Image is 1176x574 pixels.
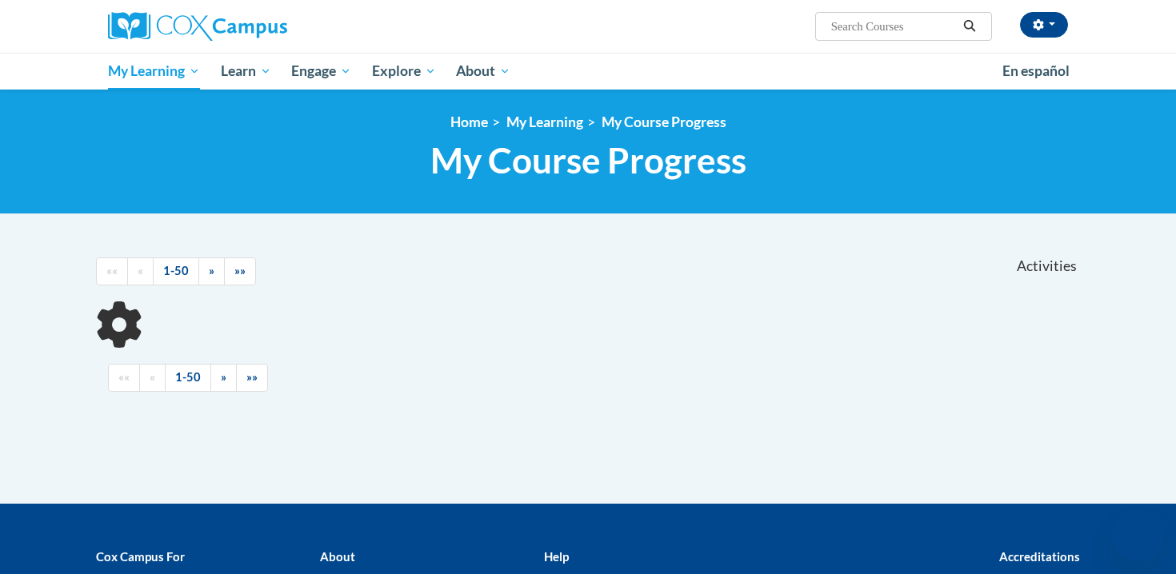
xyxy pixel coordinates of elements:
[138,264,143,277] span: «
[96,257,128,285] a: Begining
[108,12,287,41] img: Cox Campus
[139,364,166,392] a: Previous
[958,17,982,36] button: Search
[450,114,488,130] a: Home
[830,17,958,36] input: Search Courses
[108,364,140,392] a: Begining
[150,370,155,384] span: «
[209,264,214,277] span: »
[281,53,362,90] a: Engage
[430,139,746,181] span: My Course Progress
[221,62,271,81] span: Learn
[98,53,210,90] a: My Learning
[210,364,237,392] a: Next
[1017,257,1077,275] span: Activities
[118,370,130,384] span: ««
[153,257,199,285] a: 1-50
[165,364,211,392] a: 1-50
[992,54,1080,88] a: En español
[362,53,446,90] a: Explore
[198,257,225,285] a: Next
[1002,62,1070,79] span: En español
[246,370,258,384] span: »»
[84,53,1092,90] div: Main menu
[291,62,351,81] span: Engage
[372,62,436,81] span: Explore
[446,53,522,90] a: About
[999,549,1080,564] b: Accreditations
[1020,12,1068,38] button: Account Settings
[236,364,268,392] a: End
[224,257,256,285] a: End
[96,549,185,564] b: Cox Campus For
[234,264,246,277] span: »»
[1112,510,1163,561] iframe: Button to launch messaging window
[108,12,412,41] a: Cox Campus
[320,549,355,564] b: About
[106,264,118,277] span: ««
[506,114,583,130] a: My Learning
[221,370,226,384] span: »
[602,114,726,130] a: My Course Progress
[456,62,510,81] span: About
[210,53,282,90] a: Learn
[127,257,154,285] a: Previous
[544,549,569,564] b: Help
[108,62,200,81] span: My Learning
